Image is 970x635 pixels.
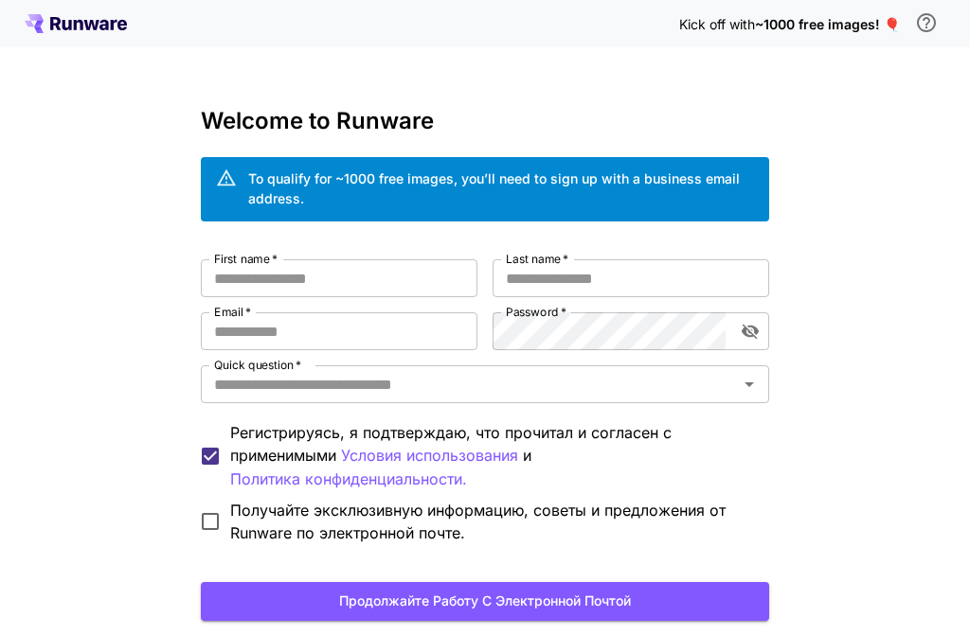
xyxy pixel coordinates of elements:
h3: Welcome to Runware [201,108,769,134]
button: toggle password visibility [733,314,767,348]
p: Условия использования [341,444,518,467]
label: Last name [506,251,568,267]
button: Регистрируясь, я подтверждаю, что прочитал и согласен с применимыми и Политика конфиденциальности. [341,444,518,467]
p: Регистрируясь, я подтверждаю, что прочитал и согласен с применимыми и [230,421,754,491]
span: Kick off with [679,16,755,32]
label: Quick question [214,357,301,373]
span: Получайте эксклюзивную информацию, советы и предложения от Runware по электронной почте. [230,499,754,544]
span: ~1000 free images! 🎈 [755,16,900,32]
label: Password [506,304,566,320]
button: Продолжайте работу с электронной почтой [201,582,769,621]
button: Регистрируясь, я подтверждаю, что прочитал и согласен с применимыми Условия использования и [230,467,467,491]
div: To qualify for ~1000 free images, you’ll need to sign up with a business email address. [248,168,754,208]
button: Open [736,371,763,397]
p: Политика конфиденциальности. [230,467,467,491]
label: First name [214,251,278,267]
label: Email [214,304,251,320]
button: In order to qualify for free credit, you need to sign up with a business email address and click ... [907,4,945,42]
